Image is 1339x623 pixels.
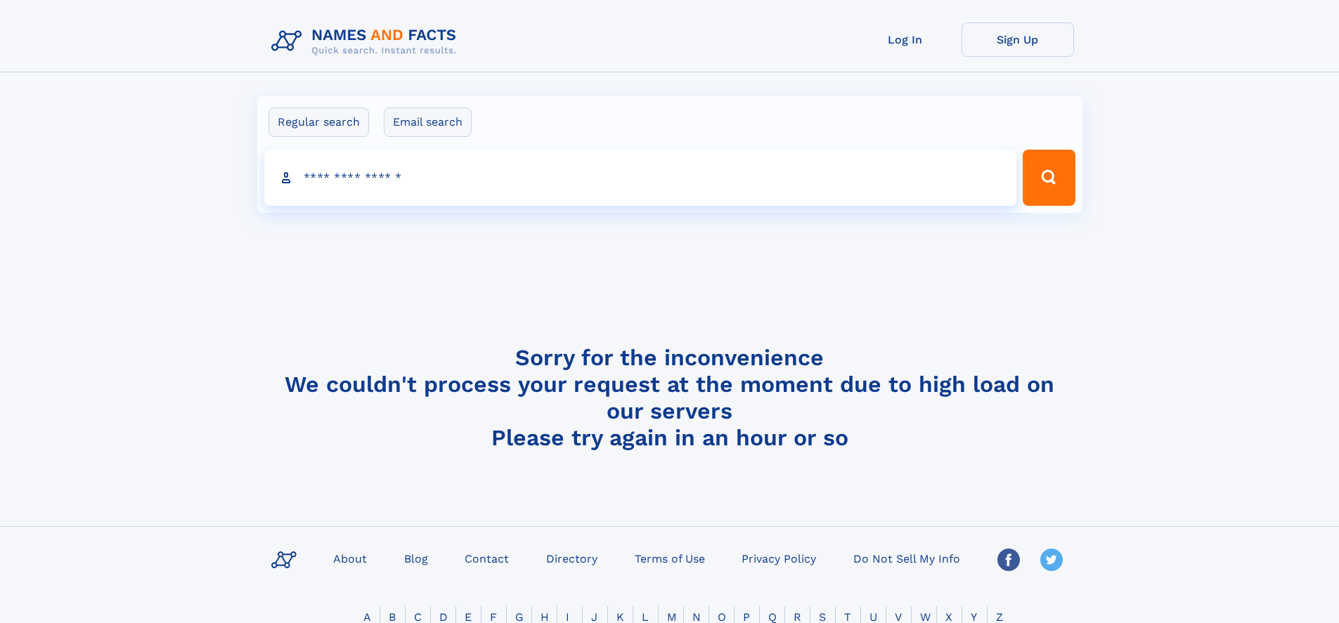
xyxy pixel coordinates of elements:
a: Terms of Use [629,548,711,568]
h4: Sorry for the inconvenience We couldn't process your request at the moment due to high load on ou... [266,344,1074,451]
input: search input [264,150,1017,206]
a: Blog [399,548,434,568]
a: Privacy Policy [736,548,822,568]
a: About [328,548,373,568]
a: Contact [459,548,515,568]
label: Email search [384,107,472,137]
label: Regular search [269,107,369,137]
a: Sign Up [962,22,1074,57]
img: Twitter [1040,549,1063,571]
a: Log In [849,22,962,57]
a: Do Not Sell My Info [848,548,966,568]
button: Search Button [1023,150,1075,206]
img: Logo Names and Facts [266,22,468,60]
img: Facebook [997,549,1020,571]
a: Directory [541,548,603,568]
